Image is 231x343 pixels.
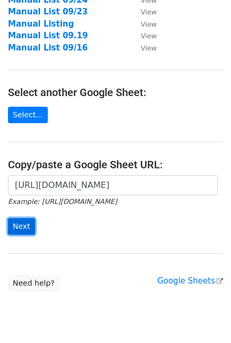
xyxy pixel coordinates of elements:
small: Example: [URL][DOMAIN_NAME] [8,198,117,205]
h4: Copy/paste a Google Sheet URL: [8,158,223,171]
a: Google Sheets [157,276,223,286]
small: View [141,32,157,40]
a: Manual List 09/16 [8,43,88,53]
a: View [130,7,157,16]
small: View [141,44,157,52]
a: Manual List 09.19 [8,31,88,40]
input: Paste your Google Sheet URL here [8,175,218,195]
small: View [141,20,157,28]
a: Select... [8,107,48,123]
a: View [130,31,157,40]
a: Manual List 09/23 [8,7,88,16]
a: Need help? [8,275,59,291]
h4: Select another Google Sheet: [8,86,223,99]
iframe: Chat Widget [178,292,231,343]
a: View [130,43,157,53]
a: Manual Listing [8,19,74,29]
a: View [130,19,157,29]
small: View [141,8,157,16]
input: Next [8,218,35,235]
